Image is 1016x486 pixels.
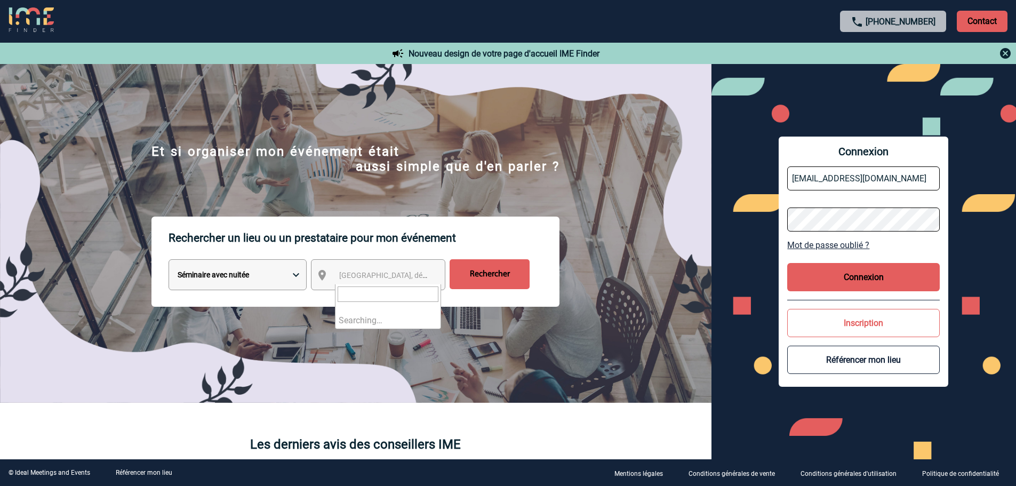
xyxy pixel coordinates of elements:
[922,470,999,477] p: Politique de confidentialité
[787,145,940,158] span: Connexion
[9,469,90,476] div: © Ideal Meetings and Events
[914,468,1016,478] a: Politique de confidentialité
[792,468,914,478] a: Conditions générales d'utilisation
[689,470,775,477] p: Conditions générales de vente
[787,309,940,337] button: Inscription
[450,259,530,289] input: Rechercher
[787,240,940,250] a: Mot de passe oublié ?
[339,271,487,280] span: [GEOGRAPHIC_DATA], département, région...
[335,312,441,329] li: Searching…
[787,166,940,190] input: Email *
[614,470,663,477] p: Mentions légales
[866,17,935,27] a: [PHONE_NUMBER]
[957,11,1007,32] p: Contact
[606,468,680,478] a: Mentions légales
[680,468,792,478] a: Conditions générales de vente
[787,346,940,374] button: Référencer mon lieu
[787,263,940,291] button: Connexion
[169,217,559,259] p: Rechercher un lieu ou un prestataire pour mon événement
[801,470,897,477] p: Conditions générales d'utilisation
[116,469,172,476] a: Référencer mon lieu
[851,15,863,28] img: call-24-px.png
